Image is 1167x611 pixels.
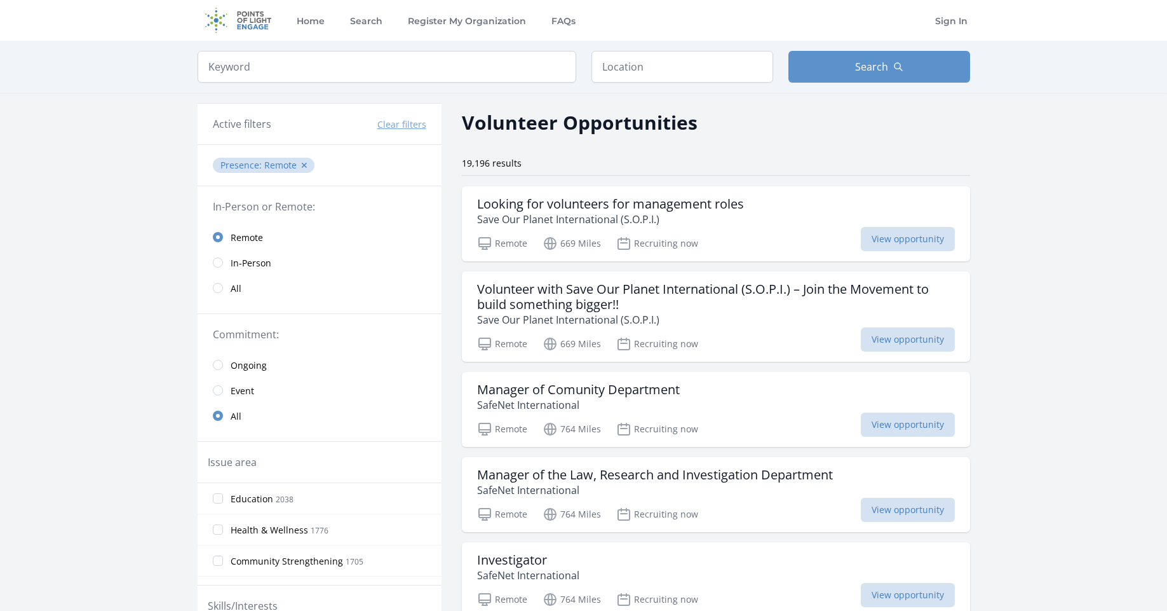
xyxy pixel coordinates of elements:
p: SafeNet International [477,568,579,583]
span: View opportunity [861,498,955,522]
span: In-Person [231,257,271,270]
p: Remote [477,507,527,522]
a: Manager of Comunity Department SafeNet International Remote 764 Miles Recruiting now View opportu... [462,372,970,447]
p: 764 Miles [543,592,601,607]
p: 669 Miles [543,336,601,352]
h3: Manager of the Law, Research and Investigation Department [477,467,833,483]
h3: Investigator [477,553,579,568]
span: 1705 [346,556,363,567]
span: View opportunity [861,413,955,437]
input: Keyword [198,51,576,83]
a: Ongoing [198,352,442,378]
p: Recruiting now [616,422,698,437]
a: Volunteer with Save Our Planet International (S.O.P.I.) – Join the Movement to build something bi... [462,271,970,362]
span: Ongoing [231,359,267,372]
span: Event [231,385,254,397]
span: Community Strengthening [231,555,343,568]
span: Presence : [220,159,264,171]
span: Health & Wellness [231,524,308,537]
p: Remote [477,336,527,352]
p: Recruiting now [616,236,698,251]
span: Search [855,59,888,74]
p: 764 Miles [543,422,601,437]
p: Recruiting now [616,592,698,607]
legend: In-Person or Remote: [213,199,426,214]
input: Community Strengthening 1705 [213,556,223,566]
legend: Commitment: [213,327,426,342]
button: ✕ [300,159,308,172]
span: 2038 [276,494,293,505]
span: 1776 [311,525,328,536]
span: Remote [231,231,263,244]
input: Location [591,51,773,83]
a: Remote [198,224,442,250]
p: Recruiting now [616,507,698,522]
h3: Active filters [213,116,271,132]
span: Remote [264,159,297,171]
span: View opportunity [861,583,955,607]
h3: Looking for volunteers for management roles [477,196,744,212]
button: Search [788,51,970,83]
a: All [198,275,442,301]
h3: Volunteer with Save Our Planet International (S.O.P.I.) – Join the Movement to build something bi... [477,282,955,312]
span: All [231,282,241,295]
p: Recruiting now [616,336,698,352]
legend: Issue area [208,455,257,470]
span: 19,196 results [462,157,522,169]
p: SafeNet International [477,483,833,498]
p: Remote [477,422,527,437]
p: 669 Miles [543,236,601,251]
p: 764 Miles [543,507,601,522]
input: Health & Wellness 1776 [213,525,223,535]
button: Clear filters [377,118,426,131]
p: Save Our Planet International (S.O.P.I.) [477,212,744,227]
span: View opportunity [861,327,955,352]
p: Save Our Planet International (S.O.P.I.) [477,312,955,327]
a: Looking for volunteers for management roles Save Our Planet International (S.O.P.I.) Remote 669 M... [462,186,970,261]
h2: Volunteer Opportunities [462,108,698,137]
span: Education [231,493,273,505]
a: All [198,403,442,429]
p: SafeNet International [477,397,680,413]
input: Education 2038 [213,493,223,504]
span: All [231,410,241,423]
span: View opportunity [861,227,955,251]
p: Remote [477,236,527,251]
a: Manager of the Law, Research and Investigation Department SafeNet International Remote 764 Miles ... [462,457,970,532]
p: Remote [477,592,527,607]
h3: Manager of Comunity Department [477,382,680,397]
a: In-Person [198,250,442,275]
a: Event [198,378,442,403]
